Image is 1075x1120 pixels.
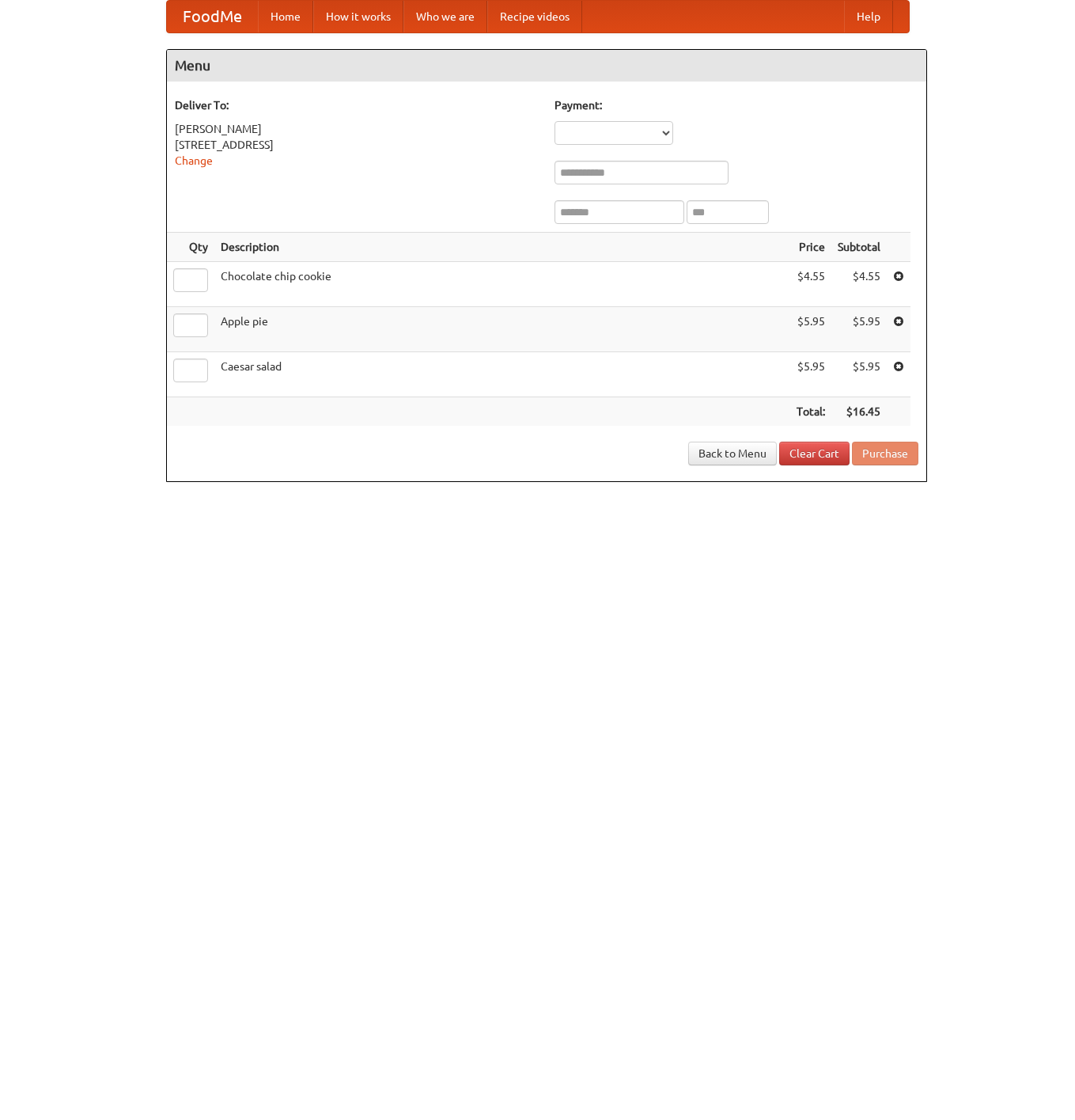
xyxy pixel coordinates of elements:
[831,262,887,307] td: $4.55
[167,1,258,32] a: FoodMe
[831,307,887,352] td: $5.95
[779,442,850,465] a: Clear Cart
[214,352,790,397] td: Caesar salad
[167,233,214,262] th: Qty
[831,233,887,262] th: Subtotal
[555,97,918,113] h5: Payment:
[688,442,777,465] a: Back to Menu
[313,1,403,32] a: How it works
[403,1,487,32] a: Who we are
[790,262,831,307] td: $4.55
[790,397,831,427] th: Total:
[175,154,213,167] a: Change
[175,97,539,113] h5: Deliver To:
[790,307,831,352] td: $5.95
[852,442,918,465] button: Purchase
[258,1,313,32] a: Home
[831,397,887,427] th: $16.45
[790,233,831,262] th: Price
[844,1,893,32] a: Help
[831,352,887,397] td: $5.95
[175,137,539,153] div: [STREET_ADDRESS]
[214,233,790,262] th: Description
[214,262,790,307] td: Chocolate chip cookie
[487,1,582,32] a: Recipe videos
[790,352,831,397] td: $5.95
[175,121,539,137] div: [PERSON_NAME]
[214,307,790,352] td: Apple pie
[167,50,926,82] h4: Menu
